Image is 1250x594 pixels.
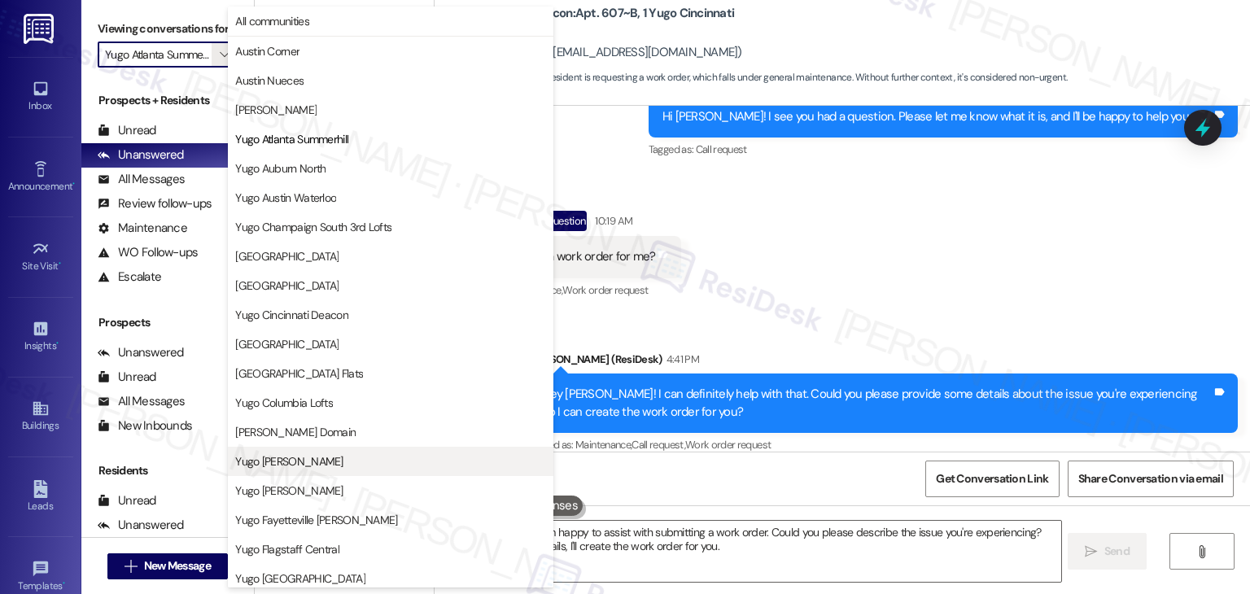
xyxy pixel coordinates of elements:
[72,178,75,190] span: •
[1068,533,1147,570] button: Send
[107,553,228,579] button: New Message
[235,424,356,440] span: [PERSON_NAME] Domain
[575,438,632,452] span: Maintenance ,
[24,14,57,44] img: ResiDesk Logo
[8,75,73,119] a: Inbox
[235,483,343,499] span: Yugo [PERSON_NAME]
[632,438,685,452] span: Call request ,
[443,44,742,61] div: [PERSON_NAME]. ([EMAIL_ADDRESS][DOMAIN_NAME])
[936,470,1048,487] span: Get Conversation Link
[685,438,771,452] span: Work order request
[662,108,1212,125] div: Hi [PERSON_NAME]! I see you had a question. Please let me know what it is, and I'll be happy to h...
[235,160,326,177] span: Yugo Auburn North
[1068,461,1234,497] button: Share Conversation via email
[235,248,339,264] span: [GEOGRAPHIC_DATA]
[235,570,365,587] span: Yugo [GEOGRAPHIC_DATA]
[451,521,1060,582] textarea: Hi {{first_name}}! I'm happy to assist with submitting a work order. Could you please describe th...
[591,212,632,229] div: 10:19 AM
[105,41,212,68] input: All communities
[235,102,317,118] span: [PERSON_NAME]
[1078,470,1223,487] span: Share Conversation via email
[8,315,73,359] a: Insights •
[235,190,336,206] span: Yugo Austin Waterloo
[81,314,254,331] div: Prospects
[8,395,73,439] a: Buildings
[562,283,648,297] span: Work order request
[98,517,184,534] div: Unanswered
[544,211,588,231] div: Question
[443,5,768,40] b: Yugo Cincinnati Deacon: Apt. 607~B, 1 Yugo Cincinnati Deacon
[98,244,198,261] div: WO Follow-ups
[98,492,156,509] div: Unread
[473,248,655,265] div: Can you make a work order for me?
[235,395,333,411] span: Yugo Columbia Lofts
[235,453,343,470] span: Yugo [PERSON_NAME]
[144,557,211,574] span: New Message
[235,336,339,352] span: [GEOGRAPHIC_DATA]
[528,351,1238,373] div: [PERSON_NAME] (ResiDesk)
[63,578,65,589] span: •
[235,541,339,557] span: Yugo Flagstaff Central
[98,171,185,188] div: All Messages
[696,142,747,156] span: Call request
[235,512,397,528] span: Yugo Fayetteville [PERSON_NAME]
[459,211,681,237] div: [PERSON_NAME]
[8,475,73,519] a: Leads
[98,393,185,410] div: All Messages
[98,369,156,386] div: Unread
[59,258,61,269] span: •
[8,235,73,279] a: Site Visit •
[542,386,1212,421] div: Hey [PERSON_NAME]! I can definitely help with that. Could you please provide some details about t...
[98,344,184,361] div: Unanswered
[81,462,254,479] div: Residents
[125,560,137,573] i: 
[235,307,348,323] span: Yugo Cincinnati Deacon
[81,92,254,109] div: Prospects + Residents
[98,122,156,139] div: Unread
[220,48,229,61] i: 
[1104,543,1130,560] span: Send
[925,461,1059,497] button: Get Conversation Link
[56,338,59,349] span: •
[235,43,299,59] span: Austin Corner
[649,138,1238,161] div: Tagged as:
[235,365,363,382] span: [GEOGRAPHIC_DATA] Flats
[98,417,192,435] div: New Inbounds
[98,269,161,286] div: Escalate
[98,220,187,237] div: Maintenance
[235,277,339,294] span: [GEOGRAPHIC_DATA]
[459,278,681,302] div: Tagged as:
[528,433,1238,456] div: Tagged as:
[235,131,348,147] span: Yugo Atlanta Summerhill
[443,69,1067,86] span: : The resident is requesting a work order, which falls under general maintenance. Without further...
[235,13,309,29] span: All communities
[98,195,212,212] div: Review follow-ups
[98,146,184,164] div: Unanswered
[235,219,391,235] span: Yugo Champaign South 3rd Lofts
[235,72,304,89] span: Austin Nueces
[1085,545,1097,558] i: 
[98,16,238,41] label: Viewing conversations for
[662,351,699,368] div: 4:41 PM
[1195,545,1208,558] i: 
